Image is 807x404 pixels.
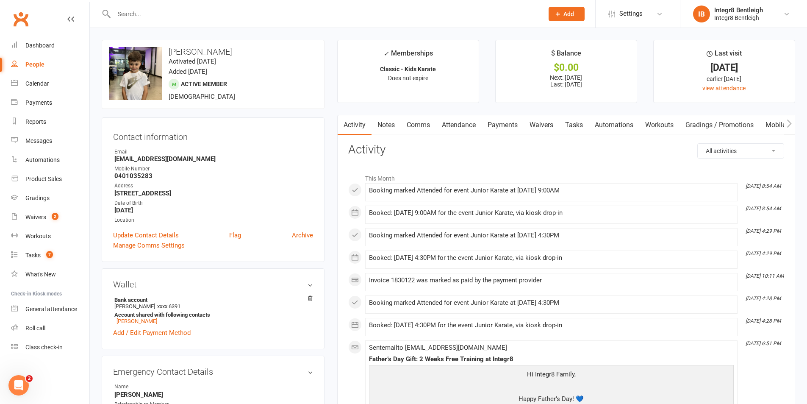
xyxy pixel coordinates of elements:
div: [DATE] [661,63,787,72]
li: [PERSON_NAME] [113,295,313,326]
a: Attendance [436,115,482,135]
img: image1706769014.png [109,47,162,100]
i: [DATE] 8:54 AM [746,206,781,212]
strong: [STREET_ADDRESS] [114,189,313,197]
h3: Activity [348,143,784,156]
a: Messages [11,131,89,150]
span: Add [563,11,574,17]
div: $ Balance [551,48,581,63]
a: Roll call [11,319,89,338]
div: Booking marked Attended for event Junior Karate at [DATE] 4:30PM [369,232,734,239]
h3: [PERSON_NAME] [109,47,317,56]
button: Add [549,7,585,21]
a: Workouts [11,227,89,246]
a: Mobile App [760,115,805,135]
a: Update Contact Details [113,230,179,240]
i: ✓ [383,50,389,58]
a: Add / Edit Payment Method [113,328,191,338]
span: xxxx 6391 [157,303,180,309]
strong: [DATE] [114,206,313,214]
div: Booking marked Attended for event Junior Karate at [DATE] 9:00AM [369,187,734,194]
strong: 0401035283 [114,172,313,180]
div: Messages [25,137,52,144]
div: $0.00 [503,63,629,72]
i: [DATE] 4:29 PM [746,251,781,256]
strong: [PERSON_NAME] [114,391,313,398]
a: Workouts [639,115,679,135]
i: [DATE] 8:54 AM [746,183,781,189]
a: Comms [401,115,436,135]
span: Sent email to [EMAIL_ADDRESS][DOMAIN_NAME] [369,344,507,351]
time: Added [DATE] [169,68,207,75]
a: Tasks 7 [11,246,89,265]
strong: Account shared with following contacts [114,312,309,318]
div: Gradings [25,195,50,201]
div: Automations [25,156,60,163]
a: Notes [372,115,401,135]
h3: Contact information [113,129,313,142]
a: What's New [11,265,89,284]
a: General attendance kiosk mode [11,300,89,319]
span: Settings [619,4,643,23]
div: Booking marked Attended for event Junior Karate at [DATE] 4:30PM [369,299,734,306]
div: Payments [25,99,52,106]
div: Location [114,216,313,224]
a: People [11,55,89,74]
span: Does not expire [388,75,428,81]
time: Activated [DATE] [169,58,216,65]
div: Reports [25,118,46,125]
a: [PERSON_NAME] [116,318,157,324]
div: Class check-in [25,344,63,351]
div: Invoice 1830122 was marked as paid by the payment provider [369,277,734,284]
a: Gradings / Promotions [679,115,760,135]
a: Archive [292,230,313,240]
span: [DEMOGRAPHIC_DATA] [169,93,235,100]
a: Calendar [11,74,89,93]
a: Payments [482,115,524,135]
div: Booked: [DATE] 4:30PM for the event Junior Karate, via kiosk drop-in [369,254,734,262]
div: Booked: [DATE] 4:30PM for the event Junior Karate, via kiosk drop-in [369,322,734,329]
div: Integr8 Bentleigh [714,6,763,14]
h3: Emergency Contact Details [113,367,313,376]
a: Class kiosk mode [11,338,89,357]
div: Tasks [25,252,41,259]
strong: Bank account [114,297,309,303]
i: [DATE] 6:51 PM [746,340,781,346]
a: Manage Comms Settings [113,240,185,251]
a: Payments [11,93,89,112]
a: Flag [229,230,241,240]
span: 7 [46,251,53,258]
input: Search... [111,8,538,20]
i: [DATE] 4:28 PM [746,295,781,301]
span: 2 [52,213,58,220]
div: Workouts [25,233,51,240]
p: Hi Integr8 Family, [371,369,732,382]
li: This Month [348,170,784,183]
a: Waivers [524,115,559,135]
div: Last visit [707,48,742,63]
div: Waivers [25,214,46,220]
h3: Wallet [113,280,313,289]
i: [DATE] 4:29 PM [746,228,781,234]
div: Email [114,148,313,156]
i: [DATE] 4:28 PM [746,318,781,324]
span: 2 [26,375,33,382]
div: Address [114,182,313,190]
iframe: Intercom live chat [8,375,29,396]
div: Calendar [25,80,49,87]
div: People [25,61,44,68]
a: Dashboard [11,36,89,55]
div: Father’s Day Gift: 2 Weeks Free Training at Integr8 [369,356,734,363]
div: Date of Birth [114,199,313,207]
span: Active member [181,81,227,87]
div: Roll call [25,325,45,332]
div: Memberships [383,48,433,64]
div: Integr8 Bentleigh [714,14,763,22]
strong: [EMAIL_ADDRESS][DOMAIN_NAME] [114,155,313,163]
a: Clubworx [10,8,31,30]
a: view attendance [702,85,746,92]
a: Gradings [11,189,89,208]
div: Mobile Number [114,165,313,173]
div: Name [114,383,184,391]
div: What's New [25,271,56,278]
